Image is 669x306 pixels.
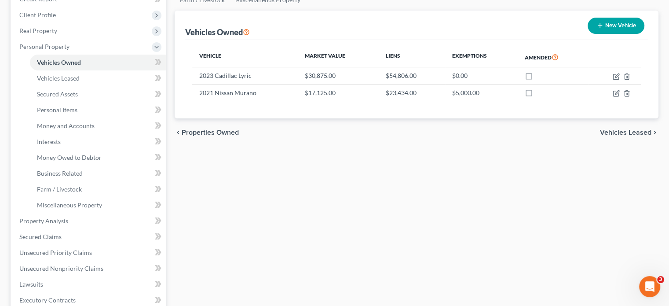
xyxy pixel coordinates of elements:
[182,129,239,136] span: Properties Owned
[19,217,68,225] span: Property Analysis
[600,129,651,136] span: Vehicles Leased
[175,129,182,136] i: chevron_left
[639,276,660,297] iframe: Intercom live chat
[379,47,445,67] th: Liens
[12,261,166,277] a: Unsecured Nonpriority Claims
[175,129,239,136] button: chevron_left Properties Owned
[298,47,379,67] th: Market Value
[37,90,78,98] span: Secured Assets
[30,166,166,181] a: Business Related
[379,84,445,101] td: $23,434.00
[12,245,166,261] a: Unsecured Priority Claims
[12,229,166,245] a: Secured Claims
[445,67,518,84] td: $0.00
[445,47,518,67] th: Exemptions
[30,70,166,86] a: Vehicles Leased
[12,213,166,229] a: Property Analysis
[651,129,658,136] i: chevron_right
[185,27,250,37] div: Vehicles Owned
[192,67,298,84] td: 2023 Cadillac Lyric
[298,84,379,101] td: $17,125.00
[37,122,95,129] span: Money and Accounts
[19,296,76,304] span: Executory Contracts
[192,84,298,101] td: 2021 Nissan Murano
[19,233,62,240] span: Secured Claims
[445,84,518,101] td: $5,000.00
[518,47,589,67] th: Amended
[19,249,92,256] span: Unsecured Priority Claims
[37,138,61,145] span: Interests
[30,181,166,197] a: Farm / Livestock
[37,106,77,114] span: Personal Items
[298,67,379,84] td: $30,875.00
[30,150,166,166] a: Money Owed to Debtor
[19,43,69,50] span: Personal Property
[19,280,43,288] span: Lawsuits
[19,265,103,272] span: Unsecured Nonpriority Claims
[19,27,57,34] span: Real Property
[37,154,102,161] span: Money Owed to Debtor
[37,74,80,82] span: Vehicles Leased
[30,118,166,134] a: Money and Accounts
[192,47,298,67] th: Vehicle
[30,102,166,118] a: Personal Items
[37,185,82,193] span: Farm / Livestock
[588,18,644,34] button: New Vehicle
[19,11,56,18] span: Client Profile
[37,201,102,209] span: Miscellaneous Property
[12,277,166,292] a: Lawsuits
[379,67,445,84] td: $54,806.00
[37,170,83,177] span: Business Related
[30,55,166,70] a: Vehicles Owned
[30,134,166,150] a: Interests
[600,129,658,136] button: Vehicles Leased chevron_right
[30,86,166,102] a: Secured Assets
[30,197,166,213] a: Miscellaneous Property
[657,276,664,283] span: 3
[37,59,81,66] span: Vehicles Owned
